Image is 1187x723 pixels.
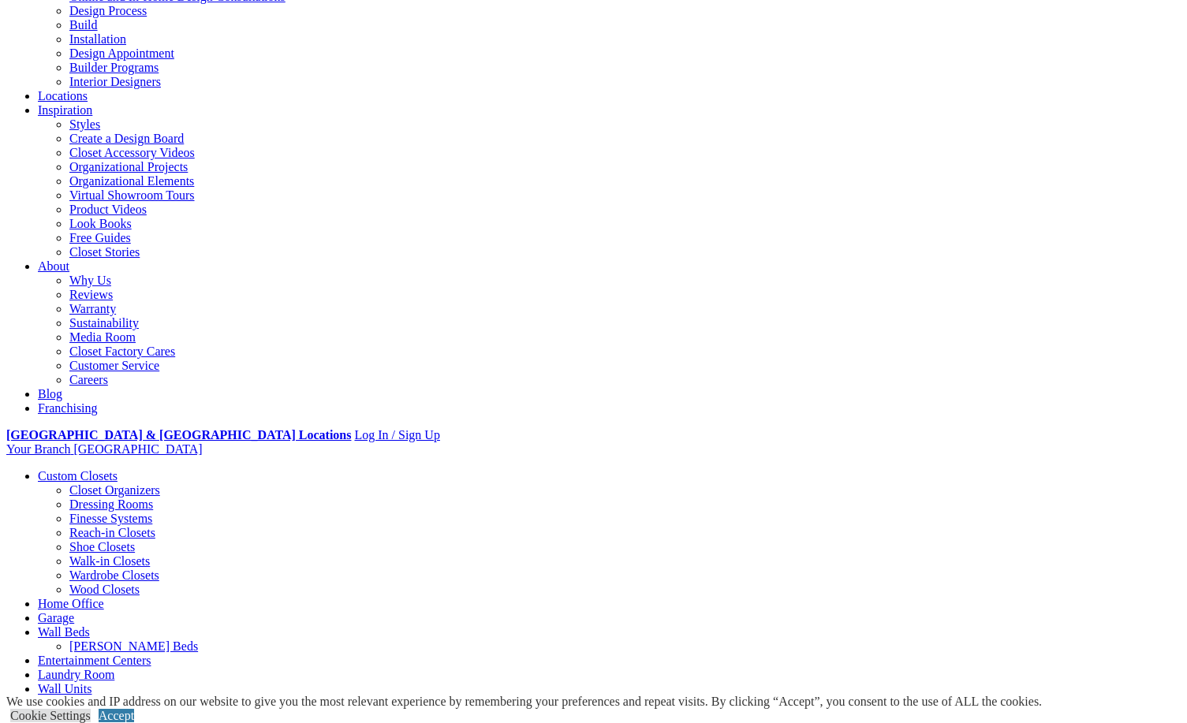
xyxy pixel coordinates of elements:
[69,4,147,17] a: Design Process
[69,302,116,315] a: Warranty
[38,654,151,667] a: Entertainment Centers
[69,18,98,32] a: Build
[69,359,159,372] a: Customer Service
[6,442,203,456] a: Your Branch [GEOGRAPHIC_DATA]
[69,132,184,145] a: Create a Design Board
[69,188,195,202] a: Virtual Showroom Tours
[69,526,155,539] a: Reach-in Closets
[69,174,194,188] a: Organizational Elements
[69,117,100,131] a: Styles
[38,668,114,681] a: Laundry Room
[38,89,88,102] a: Locations
[69,373,108,386] a: Careers
[69,483,160,497] a: Closet Organizers
[69,316,139,330] a: Sustainability
[38,259,69,273] a: About
[99,709,134,722] a: Accept
[69,345,175,358] a: Closet Factory Cares
[69,146,195,159] a: Closet Accessory Videos
[6,428,351,442] a: [GEOGRAPHIC_DATA] & [GEOGRAPHIC_DATA] Locations
[38,401,98,415] a: Franchising
[69,568,159,582] a: Wardrobe Closets
[69,160,188,173] a: Organizational Projects
[69,583,140,596] a: Wood Closets
[69,639,198,653] a: [PERSON_NAME] Beds
[38,387,62,401] a: Blog
[10,709,91,722] a: Cookie Settings
[73,442,202,456] span: [GEOGRAPHIC_DATA]
[69,498,153,511] a: Dressing Rooms
[69,217,132,230] a: Look Books
[69,32,126,46] a: Installation
[38,597,104,610] a: Home Office
[69,540,135,553] a: Shoe Closets
[38,611,74,624] a: Garage
[69,330,136,344] a: Media Room
[69,61,159,74] a: Builder Programs
[69,231,131,244] a: Free Guides
[69,288,113,301] a: Reviews
[38,682,91,695] a: Wall Units
[354,428,439,442] a: Log In / Sign Up
[69,512,152,525] a: Finesse Systems
[69,75,161,88] a: Interior Designers
[38,103,92,117] a: Inspiration
[69,274,111,287] a: Why Us
[6,695,1042,709] div: We use cookies and IP address on our website to give you the most relevant experience by remember...
[69,554,150,568] a: Walk-in Closets
[38,625,90,639] a: Wall Beds
[38,469,118,483] a: Custom Closets
[6,442,70,456] span: Your Branch
[69,245,140,259] a: Closet Stories
[69,47,174,60] a: Design Appointment
[69,203,147,216] a: Product Videos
